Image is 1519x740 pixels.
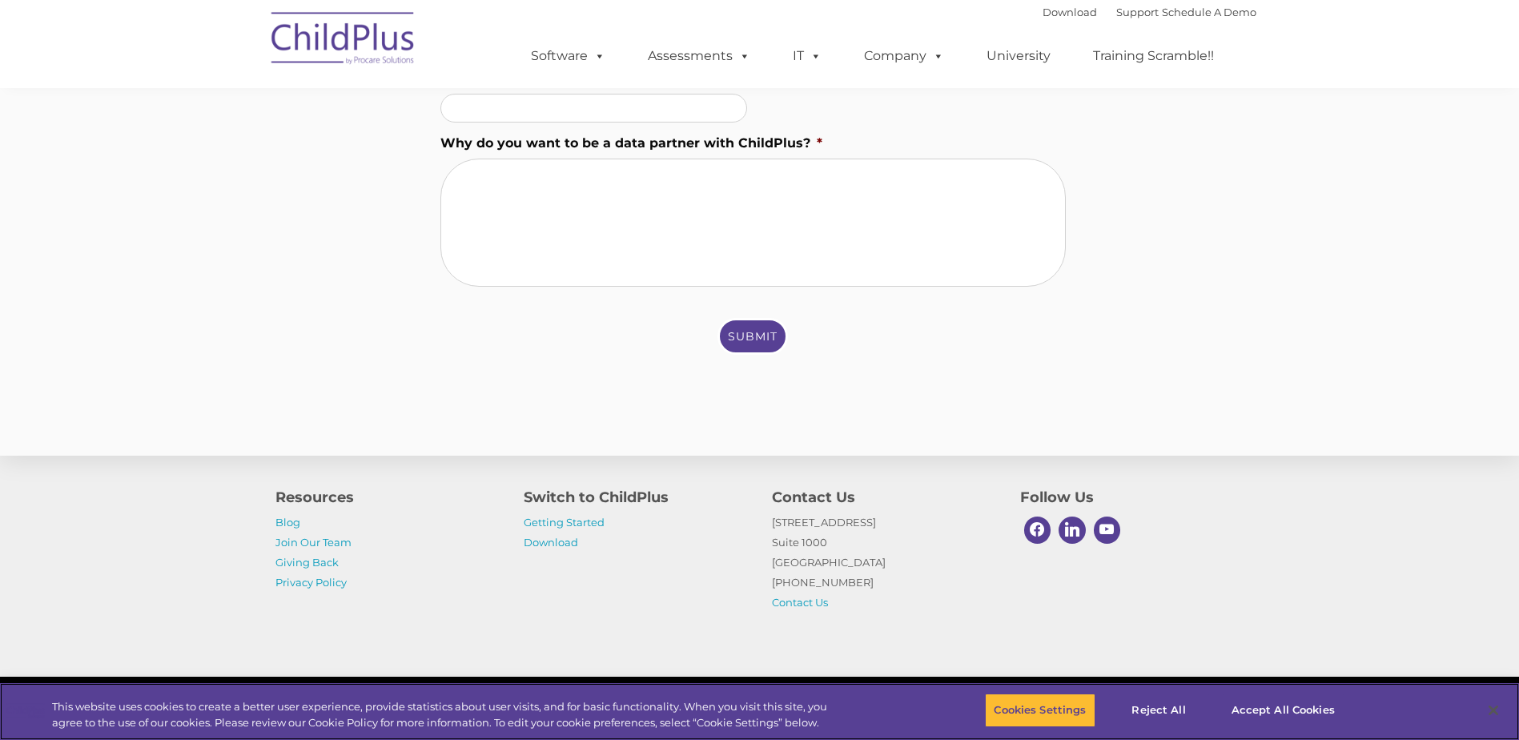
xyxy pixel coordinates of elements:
[1020,513,1055,548] a: Facebook
[275,556,339,569] a: Giving Back
[440,135,1066,152] label: Why do you want to be a data partner with ChildPlus?
[275,536,352,549] a: Join Our Team
[1077,40,1230,72] a: Training Scramble!!
[1476,693,1511,728] button: Close
[632,40,766,72] a: Assessments
[1162,6,1256,18] a: Schedule A Demo
[772,596,828,609] a: Contact Us
[1109,694,1209,727] button: Reject All
[1020,486,1244,509] h4: Follow Us
[985,694,1095,727] button: Cookies Settings
[52,699,835,730] div: This website uses cookies to create a better user experience, provide statistics about user visit...
[275,486,500,509] h4: Resources
[970,40,1067,72] a: University
[524,486,748,509] h4: Switch to ChildPlus
[1043,6,1097,18] a: Download
[275,516,300,529] a: Blog
[263,1,424,81] img: ChildPlus by Procare Solutions
[1055,513,1090,548] a: Linkedin
[717,318,788,355] input: Submit
[777,40,838,72] a: IT
[1223,694,1344,727] button: Accept All Cookies
[772,486,996,509] h4: Contact Us
[1043,6,1256,18] font: |
[524,536,578,549] a: Download
[275,576,347,589] a: Privacy Policy
[1090,513,1125,548] a: Youtube
[848,40,960,72] a: Company
[772,513,996,613] p: [STREET_ADDRESS] Suite 1000 [GEOGRAPHIC_DATA] [PHONE_NUMBER]
[515,40,621,72] a: Software
[524,516,605,529] a: Getting Started
[1116,6,1159,18] a: Support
